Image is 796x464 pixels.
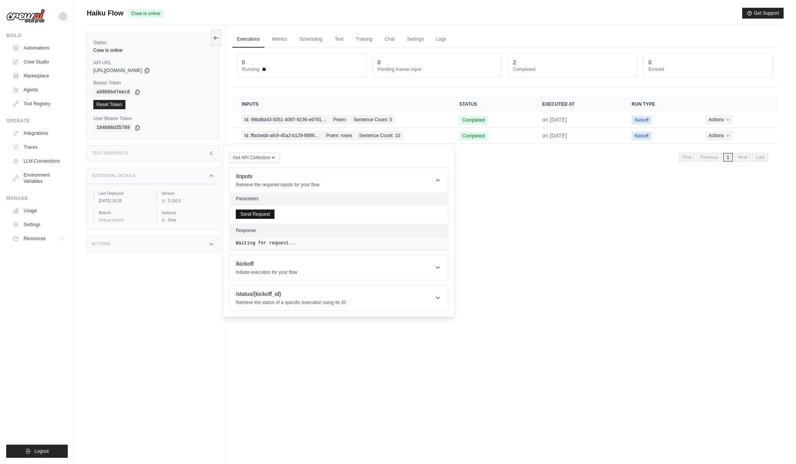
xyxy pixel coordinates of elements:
[242,66,259,72] span: Running
[705,131,733,140] button: Actions for execution
[295,31,327,48] a: Scheduling
[236,240,442,246] pre: Waiting for request...
[6,118,68,124] div: Operate
[380,31,399,48] a: Chat
[742,8,784,19] button: Get Support
[236,182,319,188] p: Retrieve the required inputs for your flow
[99,210,150,216] label: Branch
[162,210,213,216] label: Instance
[162,198,213,204] div: 0.150.0
[242,58,245,66] div: 0
[236,290,346,298] h1: /status/{kickoff_id}
[330,31,348,48] a: Test
[236,260,297,268] h1: /kickoff
[331,115,350,124] span: Poem:
[542,117,567,123] time: August 23, 2025 at 18:15 BST
[622,96,696,112] th: Run Type
[232,96,450,112] th: Inputs
[128,9,163,18] span: Crew is online
[9,155,68,167] a: LLM Connections
[459,116,488,124] span: Completed
[6,195,68,201] div: Manage
[9,84,68,96] a: Agents
[236,227,256,234] h2: Response
[99,191,150,196] label: Last Deployed
[533,96,623,112] th: Executed at
[93,40,213,46] label: Status
[752,153,768,162] span: Last
[93,88,133,97] code: a8866bd7eec8
[9,70,68,82] a: Marketplace
[87,8,124,19] span: Haiku Flow
[93,115,213,122] label: User Bearer Token
[162,191,213,196] label: Version
[9,169,68,187] a: Environment Variables
[242,115,441,124] a: View execution details for Id
[242,131,441,140] a: View execution details for Id
[236,172,319,180] h1: /inputs
[93,100,125,109] a: Reset Token
[232,31,264,48] a: Executions
[232,96,777,167] section: Crew executions table
[268,31,292,48] a: Metrics
[233,155,270,161] span: Get API Collection
[24,235,46,242] span: Resources
[377,66,497,72] dt: Pending human input
[9,127,68,139] a: Integrations
[648,66,768,72] dt: Errored
[377,58,381,66] div: 0
[6,445,68,458] button: Logout
[92,242,110,246] h3: Actions
[648,58,652,66] div: 0
[513,58,516,66] div: 2
[9,141,68,153] a: Traces
[92,174,135,178] h3: Additional Details
[631,132,652,140] span: Kickoff
[236,210,274,219] button: Send Request
[9,98,68,110] a: Tool Registry
[9,232,68,245] button: Resources
[357,131,403,140] span: Sentence Count: 10
[162,217,213,223] div: Flow
[242,131,322,140] span: Id: ffbcbebb-afc9-45a2-b129-f89f8…
[93,47,213,53] div: Crew is online
[696,153,722,162] span: Previous
[236,196,442,202] h2: Parameters
[542,132,567,139] time: July 28, 2025 at 14:28 BST
[93,60,213,66] label: API URL
[9,218,68,231] a: Settings
[99,218,124,222] span: Default branch
[229,153,280,163] button: Get API Collection
[402,31,428,48] a: Settings
[236,269,297,275] p: Initiate execution for your flow
[6,33,68,39] div: Build
[9,205,68,217] a: Usage
[431,31,451,48] a: Logs
[323,131,355,140] span: Poem: roses
[92,151,128,156] h3: Test Endpoints
[513,66,632,72] dt: Completed
[9,42,68,54] a: Automations
[6,9,45,24] img: Logo
[93,80,213,86] label: Bearer Token
[734,153,751,162] span: Next
[93,67,142,74] span: [URL][DOMAIN_NAME]
[232,147,777,167] nav: Pagination
[679,153,695,162] span: First
[351,31,377,48] a: Training
[351,115,395,124] span: Sentence Count: 5
[9,56,68,68] a: Crew Studio
[93,123,133,132] code: 184b06d35769
[723,153,733,162] span: 1
[236,299,346,306] p: Retrieve the status of a specific execution using its ID
[631,116,652,124] span: Kickoff
[705,115,733,124] button: Actions for execution
[450,96,533,112] th: Status
[459,132,488,140] span: Completed
[242,115,329,124] span: Id: 99bd8d43-5051-4097-9236-e9791…
[34,448,49,454] span: Logout
[99,199,122,203] time: September 3, 2025 at 16:28 BST
[679,153,768,162] nav: Pagination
